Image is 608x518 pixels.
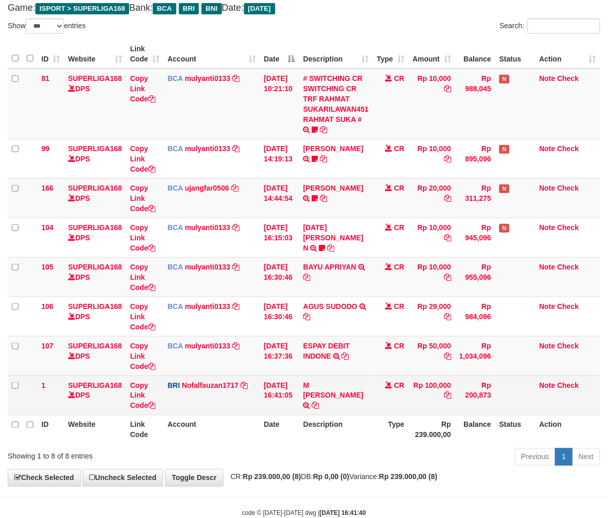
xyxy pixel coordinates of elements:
[126,415,164,444] th: Link Code
[42,184,53,192] span: 166
[185,184,229,192] a: ujangfar0506
[557,342,579,350] a: Check
[42,144,50,153] span: 99
[455,69,495,139] td: Rp 988,045
[68,342,122,350] a: SUPERLIGA168
[394,263,404,271] span: CR
[303,184,363,192] a: [PERSON_NAME]
[42,223,53,232] span: 104
[299,39,373,69] th: Description: activate to sort column ascending
[185,263,231,271] a: mulyanti0133
[130,184,155,213] a: Copy Link Code
[303,263,356,271] a: BAYU APRIYAN
[515,448,556,466] a: Previous
[168,223,183,232] span: BCA
[327,244,334,252] a: Copy ZUL FIRMAN N to clipboard
[130,223,155,252] a: Copy Link Code
[182,381,238,389] a: Nofalfauzan1717
[168,74,183,82] span: BCA
[260,257,299,297] td: [DATE] 16:30:46
[260,336,299,376] td: [DATE] 16:37:36
[64,297,126,336] td: DPS
[303,381,363,400] a: M [PERSON_NAME]
[260,178,299,218] td: [DATE] 14:44:54
[168,302,183,310] span: BCA
[168,144,183,153] span: BCA
[535,415,600,444] th: Action
[394,342,404,350] span: CR
[260,297,299,336] td: [DATE] 16:30:46
[409,257,455,297] td: Rp 10,000
[409,415,455,444] th: Rp 239.000,00
[499,184,510,193] span: Has Note
[455,376,495,415] td: Rp 200,873
[539,381,555,389] a: Note
[243,473,301,481] strong: Rp 239.000,00 (8)
[409,218,455,257] td: Rp 10,000
[320,126,327,134] a: Copy # SWITCHING CR SWITCHING CR TRF RAHMAT SUKARILAWAN451 RAHMAT SUKA # to clipboard
[444,194,451,202] a: Copy Rp 20,000 to clipboard
[444,155,451,163] a: Copy Rp 10,000 to clipboard
[455,336,495,376] td: Rp 1,034,096
[232,342,239,350] a: Copy mulyanti0133 to clipboard
[455,297,495,336] td: Rp 984,096
[444,85,451,93] a: Copy Rp 10,000 to clipboard
[444,313,451,321] a: Copy Rp 29,000 to clipboard
[164,39,260,69] th: Account: activate to sort column ascending
[320,155,327,163] a: Copy MUHAMMAD REZA to clipboard
[130,74,155,103] a: Copy Link Code
[373,415,409,444] th: Type
[535,39,600,69] th: Action: activate to sort column ascending
[557,302,579,310] a: Check
[185,223,231,232] a: mulyanti0133
[394,223,404,232] span: CR
[64,336,126,376] td: DPS
[303,302,358,310] a: AGUS SUDODO
[409,139,455,178] td: Rp 10,000
[379,473,438,481] strong: Rp 239.000,00 (8)
[168,263,183,271] span: BCA
[455,178,495,218] td: Rp 311,275
[500,18,600,34] label: Search:
[64,415,126,444] th: Website
[528,18,600,34] input: Search:
[42,263,53,271] span: 105
[444,234,451,242] a: Copy Rp 10,000 to clipboard
[495,39,535,69] th: Status
[499,75,510,84] span: Has Note
[42,302,53,310] span: 106
[539,263,555,271] a: Note
[42,381,46,389] span: 1
[394,184,404,192] span: CR
[303,74,369,123] a: # SWITCHING CR SWITCHING CR TRF RAHMAT SUKARILAWAN451 RAHMAT SUKA #
[303,342,350,360] a: ESPAY DEBIT INDONE
[260,415,299,444] th: Date
[303,273,311,281] a: Copy BAYU APRIYAN to clipboard
[68,184,122,192] a: SUPERLIGA168
[539,302,555,310] a: Note
[260,139,299,178] td: [DATE] 14:19:13
[126,39,164,69] th: Link Code: activate to sort column ascending
[394,302,404,310] span: CR
[539,184,555,192] a: Note
[499,145,510,154] span: Has Note
[409,69,455,139] td: Rp 10,000
[303,144,363,153] a: [PERSON_NAME]
[409,336,455,376] td: Rp 50,000
[409,39,455,69] th: Amount: activate to sort column ascending
[68,263,122,271] a: SUPERLIGA168
[260,39,299,69] th: Date: activate to sort column descending
[232,144,239,153] a: Copy mulyanti0133 to clipboard
[168,342,183,350] span: BCA
[312,402,319,410] a: Copy M RIZKY AKBAR to clipboard
[260,218,299,257] td: [DATE] 16:15:03
[26,18,64,34] select: Showentries
[373,39,409,69] th: Type: activate to sort column ascending
[83,469,163,487] a: Uncheck Selected
[130,302,155,331] a: Copy Link Code
[539,223,555,232] a: Note
[185,74,231,82] a: mulyanti0133
[68,223,122,232] a: SUPERLIGA168
[455,218,495,257] td: Rp 945,096
[64,257,126,297] td: DPS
